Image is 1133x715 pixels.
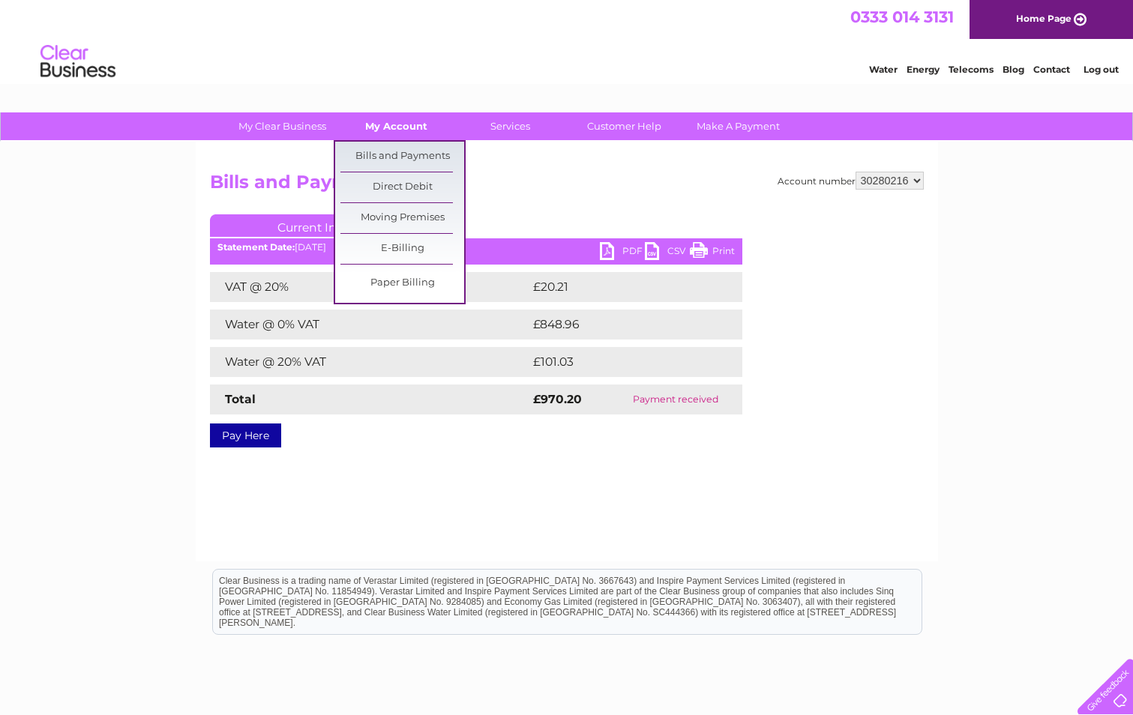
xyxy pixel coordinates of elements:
[210,172,924,200] h2: Bills and Payments
[217,241,295,253] b: Statement Date:
[340,203,464,233] a: Moving Premises
[1033,64,1070,75] a: Contact
[334,112,458,140] a: My Account
[529,310,716,340] td: £848.96
[600,242,645,264] a: PDF
[907,64,940,75] a: Energy
[778,172,924,190] div: Account number
[448,112,572,140] a: Services
[690,242,735,264] a: Print
[220,112,344,140] a: My Clear Business
[533,392,582,406] strong: £970.20
[529,272,711,302] td: £20.21
[40,39,116,85] img: logo.png
[1003,64,1024,75] a: Blog
[562,112,686,140] a: Customer Help
[210,423,281,447] a: Pay Here
[850,7,954,26] a: 0333 014 3131
[529,347,714,377] td: £101.03
[610,384,742,414] td: Payment received
[210,242,742,253] div: [DATE]
[225,392,256,406] strong: Total
[1084,64,1119,75] a: Log out
[340,172,464,202] a: Direct Debit
[869,64,898,75] a: Water
[210,310,529,340] td: Water @ 0% VAT
[210,272,529,302] td: VAT @ 20%
[340,142,464,172] a: Bills and Payments
[676,112,800,140] a: Make A Payment
[340,268,464,298] a: Paper Billing
[949,64,994,75] a: Telecoms
[210,347,529,377] td: Water @ 20% VAT
[210,214,435,237] a: Current Invoice
[213,8,922,73] div: Clear Business is a trading name of Verastar Limited (registered in [GEOGRAPHIC_DATA] No. 3667643...
[645,242,690,264] a: CSV
[340,234,464,264] a: E-Billing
